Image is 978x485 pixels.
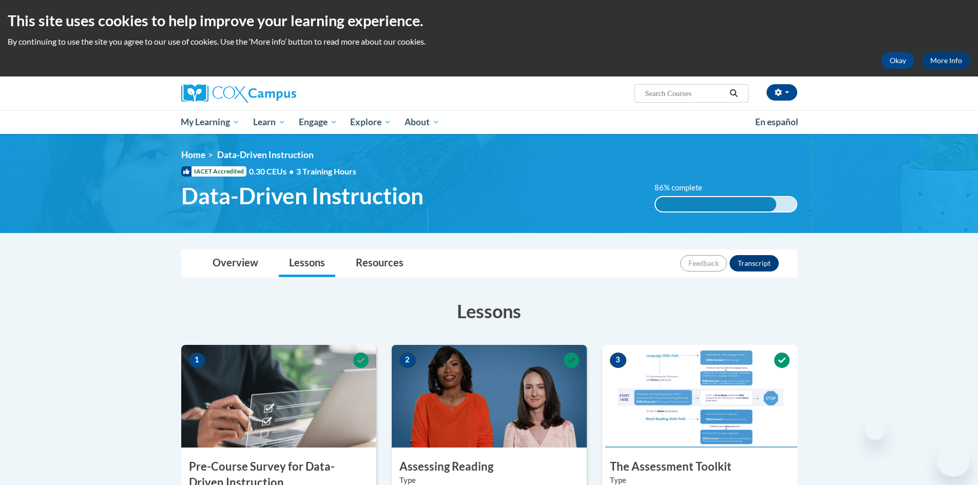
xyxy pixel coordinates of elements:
button: Search [726,87,741,100]
a: Resources [346,250,414,277]
p: By continuing to use the site you agree to our use of cookies. Use the ‘More info’ button to read... [8,36,970,47]
a: Explore [343,110,398,134]
a: En español [749,111,805,133]
div: Main menu [166,110,813,134]
a: Overview [202,250,269,277]
h2: This site uses cookies to help improve your learning experience. [8,10,970,31]
img: Course Image [181,345,376,448]
a: Lessons [279,250,335,277]
label: 86% complete [655,182,714,193]
span: 1 [189,353,205,368]
span: My Learning [181,116,240,128]
a: About [398,110,446,134]
span: 3 Training Hours [296,166,356,176]
span: IACET Accredited [181,166,246,177]
button: Account Settings [766,84,797,101]
input: Search Courses [644,87,726,100]
button: Okay [881,52,914,69]
div: 86% complete [656,197,776,211]
span: Data-Driven Instruction [217,149,314,160]
a: Learn [246,110,292,134]
button: Transcript [730,255,779,271]
iframe: Button to launch messaging window [937,444,970,477]
img: Course Image [602,345,797,448]
span: Engage [299,116,337,128]
a: Home [181,149,205,160]
a: Cox Campus [181,84,376,103]
a: My Learning [175,110,247,134]
h3: Lessons [181,298,797,324]
span: 0.30 CEUs [249,166,296,177]
span: 2 [399,353,416,368]
span: Learn [253,116,285,128]
img: Course Image [392,345,587,448]
span: 3 [610,353,626,368]
span: Data-Driven Instruction [181,182,424,209]
a: Engage [292,110,344,134]
a: More Info [922,52,970,69]
button: Feedback [680,255,727,271]
h3: Assessing Reading [392,459,587,475]
span: En español [755,117,798,127]
span: • [289,166,294,176]
span: About [405,116,439,128]
span: Explore [350,116,391,128]
img: Cox Campus [181,84,296,103]
iframe: Close message [865,419,886,440]
h3: The Assessment Toolkit [602,459,797,475]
